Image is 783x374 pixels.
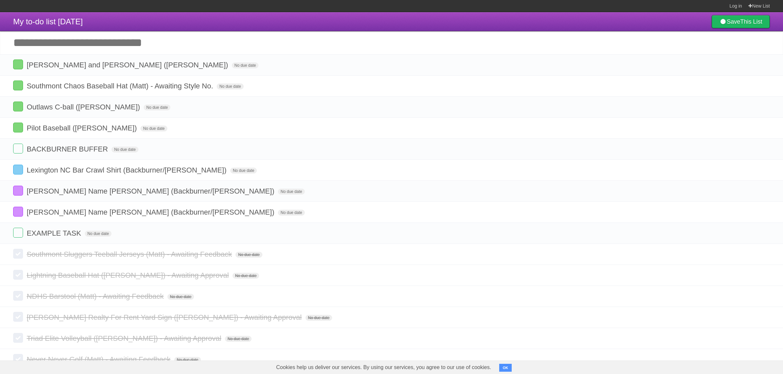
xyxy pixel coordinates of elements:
[85,231,111,237] span: No due date
[13,207,23,217] label: Done
[270,361,498,374] span: Cookies help us deliver our services. By using our services, you agree to our use of cookies.
[27,82,215,90] span: Southmont Chaos Baseball Hat (Matt) - Awaiting Style No.
[167,294,194,300] span: No due date
[174,357,201,363] span: No due date
[27,355,172,363] span: Never Never Golf (Matt) - Awaiting Feedback
[13,59,23,69] label: Done
[27,334,223,342] span: Triad Elite Volleyball ([PERSON_NAME]) - Awaiting Approval
[27,292,165,300] span: NDHS Barstool (Matt) - Awaiting Feedback
[27,229,83,237] span: EXAMPLE TASK
[306,315,332,321] span: No due date
[27,103,142,111] span: Outlaws C-ball ([PERSON_NAME])
[232,62,258,68] span: No due date
[27,271,231,279] span: Lightning Baseball Hat ([PERSON_NAME]) - Awaiting Approval
[499,364,512,372] button: OK
[13,354,23,364] label: Done
[27,166,228,174] span: Lexington NC Bar Crawl Shirt (Backburner/[PERSON_NAME])
[27,313,303,321] span: [PERSON_NAME] Realty For Rent Yard Sign ([PERSON_NAME]) - Awaiting Approval
[712,15,770,28] a: SaveThis List
[13,144,23,153] label: Done
[13,123,23,132] label: Done
[13,102,23,111] label: Done
[13,81,23,90] label: Done
[111,147,138,152] span: No due date
[13,17,83,26] span: My to-do list [DATE]
[740,18,762,25] b: This List
[13,333,23,343] label: Done
[27,250,233,258] span: Southmont Sluggers Teeball Jerseys (Matt) - Awaiting Feedback
[140,126,167,131] span: No due date
[27,145,110,153] span: BACKBURNER BUFFER
[27,61,230,69] span: [PERSON_NAME] and [PERSON_NAME] ([PERSON_NAME])
[13,291,23,301] label: Done
[235,252,262,258] span: No due date
[13,228,23,238] label: Done
[13,270,23,280] label: Done
[13,249,23,259] label: Done
[13,165,23,175] label: Done
[230,168,257,174] span: No due date
[144,105,170,110] span: No due date
[27,208,276,216] span: [PERSON_NAME] Name [PERSON_NAME] (Backburner/[PERSON_NAME])
[27,187,276,195] span: [PERSON_NAME] Name [PERSON_NAME] (Backburner/[PERSON_NAME])
[27,124,138,132] span: Pilot Baseball ([PERSON_NAME])
[278,189,305,195] span: No due date
[217,83,243,89] span: No due date
[13,186,23,196] label: Done
[13,312,23,322] label: Done
[232,273,259,279] span: No due date
[225,336,252,342] span: No due date
[278,210,305,216] span: No due date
